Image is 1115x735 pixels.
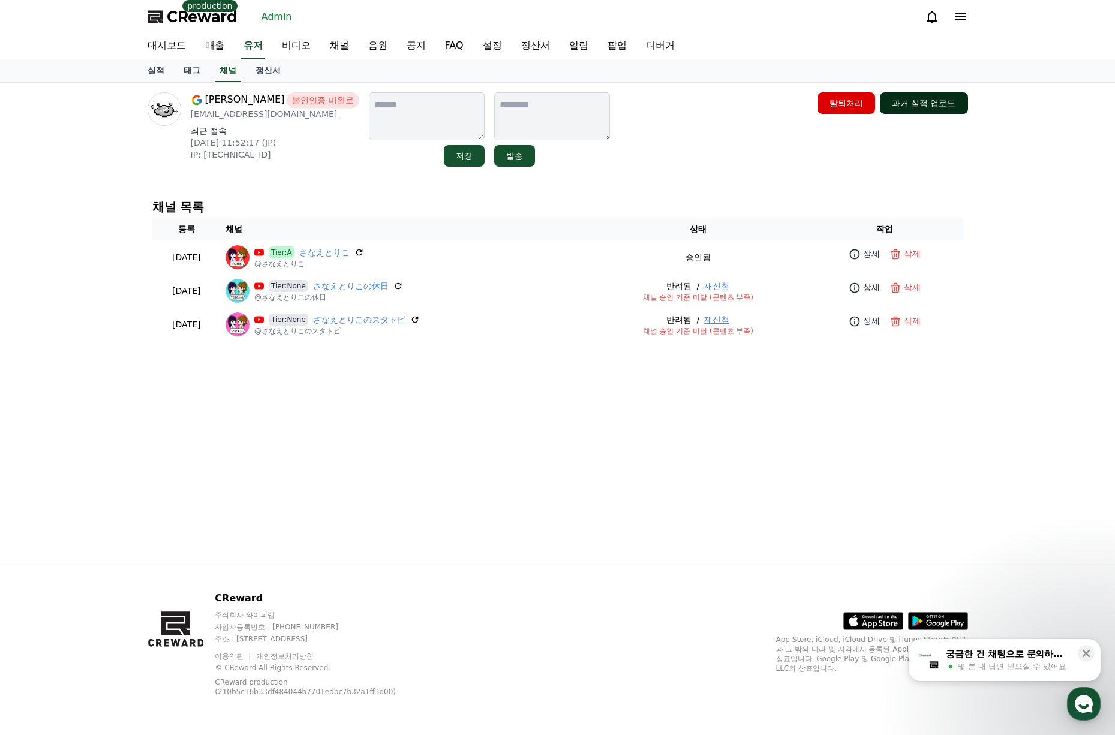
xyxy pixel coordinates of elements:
[512,34,560,59] a: 정산서
[494,145,535,167] button: 발송
[215,591,425,606] p: CReward
[4,380,79,410] a: 홈
[157,318,217,331] p: [DATE]
[155,380,230,410] a: 설정
[191,108,359,120] p: [EMAIL_ADDRESS][DOMAIN_NAME]
[666,314,692,326] p: 반려됨
[257,7,297,26] a: Admin
[221,218,589,240] th: 채널
[397,34,435,59] a: 공지
[704,280,729,293] button: 재신청
[167,7,238,26] span: CReward
[863,315,880,327] p: 상세
[191,137,359,149] p: [DATE] 11:52:17 (JP)
[686,251,711,264] p: 승인됨
[226,279,250,303] img: さなえとりこの休日
[863,248,880,260] p: 상세
[157,251,217,264] p: [DATE]
[269,246,294,258] span: Tier:A
[138,59,174,82] a: 실적
[887,245,923,263] button: 삭제
[152,200,963,213] h4: 채널 목록
[254,326,420,336] p: @さなえとりこのスタトピ
[299,246,350,259] a: さなえとりこ
[473,34,512,59] a: 설정
[215,622,425,632] p: 사업자등록번호 : [PHONE_NUMBER]
[598,34,636,59] a: 팝업
[818,92,875,114] button: 탈퇴처리
[269,280,308,292] span: Tier:None
[241,34,265,59] a: 유저
[191,125,359,137] p: 최근 접속
[590,218,807,240] th: 상태
[226,312,250,336] img: さなえとりこのスタトピ
[215,634,425,644] p: 주소 : [STREET_ADDRESS]
[692,314,704,326] span: /
[272,34,320,59] a: 비디오
[185,398,200,408] span: 설정
[359,34,397,59] a: 음원
[269,314,308,326] span: Tier:None
[110,399,124,408] span: 대화
[79,380,155,410] a: 대화
[904,248,921,260] p: 삭제
[38,398,45,408] span: 홈
[215,663,425,673] p: © CReward All Rights Reserved.
[205,92,285,108] span: [PERSON_NAME]
[226,245,250,269] img: さなえとりこ
[196,34,234,59] a: 매출
[138,34,196,59] a: 대시보드
[846,245,882,263] a: 상세
[887,312,923,330] button: 삭제
[435,34,473,59] a: FAQ
[254,293,403,302] p: @さなえとりこの休日
[887,279,923,296] button: 삭제
[320,34,359,59] a: 채널
[692,280,704,293] span: /
[191,149,359,161] p: IP: [TECHNICAL_ID]
[256,652,314,661] a: 개인정보처리방침
[444,145,485,167] button: 저장
[863,281,880,294] p: 상세
[636,34,684,59] a: 디버거
[148,92,181,126] img: profile image
[215,652,253,661] a: 이용약관
[594,326,803,336] p: 채널 승인 기준 미달 (콘텐츠 부족)
[594,293,803,302] p: 채널 승인 기준 미달 (콘텐츠 부족)
[846,312,882,330] a: 상세
[215,59,241,82] a: 채널
[880,92,968,114] button: 과거 실적 업로드
[215,610,425,620] p: 주식회사 와이피랩
[246,59,290,82] a: 정산서
[313,314,405,326] a: さなえとりこのスタトピ
[560,34,598,59] a: 알림
[148,7,238,26] a: CReward
[287,92,359,108] span: 본인인증 미완료
[313,280,389,293] a: さなえとりこの休日
[666,280,692,293] p: 반려됨
[704,314,729,326] button: 재신청
[157,285,217,297] p: [DATE]
[904,315,921,327] p: 삭제
[846,279,882,296] a: 상세
[174,59,210,82] a: 태그
[904,281,921,294] p: 삭제
[776,635,968,673] p: App Store, iCloud, iCloud Drive 및 iTunes Store는 미국과 그 밖의 나라 및 지역에서 등록된 Apple Inc.의 서비스 상표입니다. Goo...
[152,218,221,240] th: 등록
[254,259,364,269] p: @さなえとりこ
[807,218,963,240] th: 작업
[215,677,407,697] p: CReward production (210b5c16b33df484044b7701edbc7b32a1ff3d00)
